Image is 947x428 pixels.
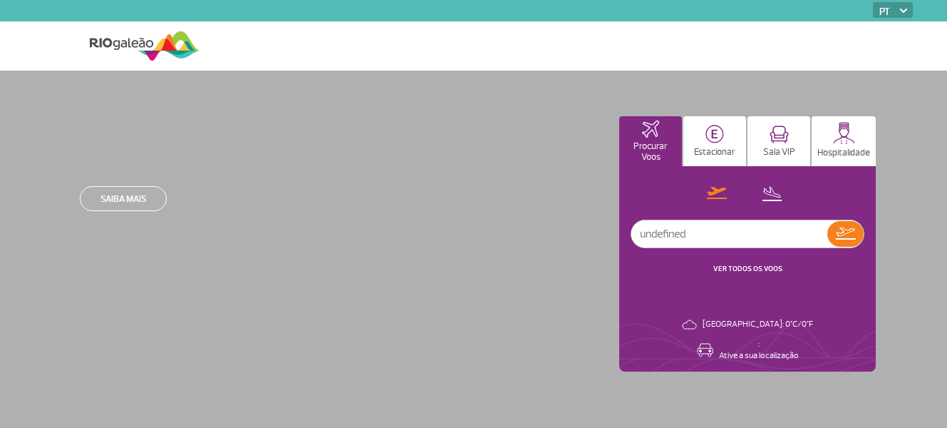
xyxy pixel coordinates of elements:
[705,125,724,143] img: carParkingHome.svg
[812,116,876,166] button: Hospitalidade
[694,147,735,158] p: Estacionar
[747,116,810,166] button: Sala VIP
[833,122,855,144] img: hospitality.svg
[619,116,682,166] button: Procurar Voos
[713,264,782,273] a: VER TODOS OS VOOS
[770,126,789,143] img: vipRoom.svg
[719,339,799,362] p: : Ative a sua localização
[80,186,167,211] a: Saiba mais
[642,121,659,138] img: airplaneHomeActive.svg
[683,116,746,166] button: Estacionar
[631,220,827,248] input: undefined
[817,148,870,158] p: Hospitalidade
[703,319,813,330] p: [GEOGRAPHIC_DATA]: 0°C/0°F
[626,141,675,163] p: Procurar Voos
[709,263,787,275] button: VER TODOS OS VOOS
[763,147,795,158] p: Sala VIP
